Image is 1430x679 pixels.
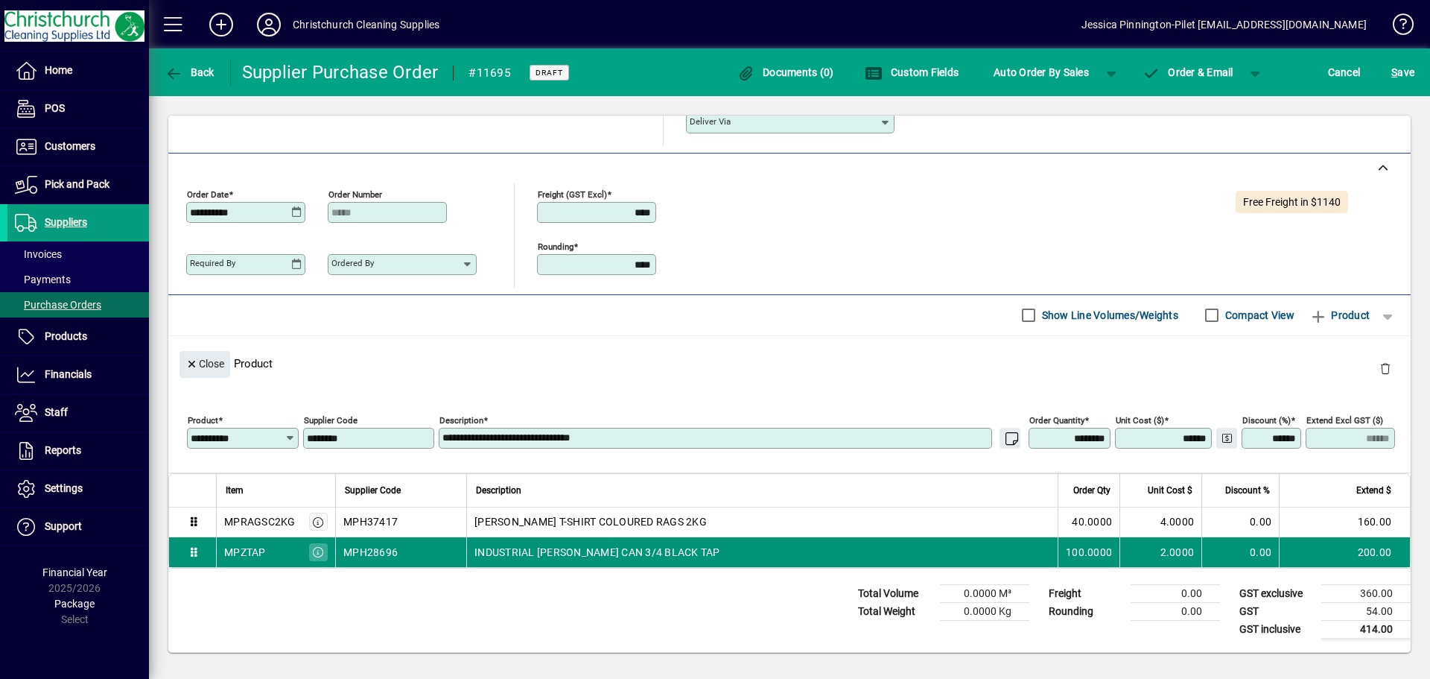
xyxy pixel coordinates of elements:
span: Product [1309,303,1370,327]
a: POS [7,90,149,127]
td: 0.0000 Kg [940,602,1029,620]
span: Suppliers [45,216,87,228]
td: GST [1232,602,1321,620]
div: MPZTAP [224,545,266,560]
a: Customers [7,128,149,165]
button: Save [1388,59,1418,86]
td: 0.0000 M³ [940,584,1029,602]
td: 360.00 [1321,584,1411,602]
button: Delete [1367,351,1403,387]
mat-label: Deliver via [690,116,731,127]
button: Order & Email [1135,59,1241,86]
span: ave [1391,60,1414,84]
td: 0.00 [1201,508,1279,537]
mat-label: Order number [328,189,382,199]
td: Rounding [1041,602,1131,620]
span: Discount % [1225,482,1270,499]
label: Show Line Volumes/Weights [1039,308,1178,323]
td: 160.00 [1279,508,1410,537]
td: 0.00 [1131,584,1220,602]
td: 200.00 [1279,537,1410,567]
mat-label: Discount (%) [1242,414,1291,425]
button: Change Price Levels [1216,428,1237,449]
span: Customers [45,140,95,152]
td: Total Weight [851,602,940,620]
span: Financials [45,368,92,380]
td: MPH37417 [335,508,466,537]
span: Purchase Orders [15,299,101,311]
td: Total Volume [851,584,940,602]
span: Cancel [1328,60,1361,84]
span: Home [45,64,72,76]
div: Christchurch Cleaning Supplies [293,13,439,37]
button: Auto Order By Sales [986,59,1096,86]
app-page-header-button: Close [176,356,234,370]
a: Staff [7,394,149,432]
a: Pick and Pack [7,166,149,203]
mat-label: Unit Cost ($) [1116,414,1164,425]
span: Description [476,482,521,499]
span: Package [54,598,95,610]
a: Reports [7,432,149,470]
a: Home [7,52,149,89]
div: Supplier Purchase Order [242,60,439,84]
td: 2.0000 [1119,537,1201,567]
span: Draft [536,68,563,78]
span: Free Freight in $1140 [1243,196,1341,208]
button: Back [161,59,218,86]
mat-label: Supplier Code [304,414,357,425]
span: Item [226,482,244,499]
mat-label: Order date [187,189,229,199]
td: 0.00 [1131,602,1220,620]
div: #11695 [468,61,511,85]
span: Supplier Code [345,482,401,499]
button: Add [197,11,245,38]
mat-label: Ordered by [331,258,374,268]
mat-label: Extend excl GST ($) [1306,414,1383,425]
span: Invoices [15,248,62,260]
a: Financials [7,356,149,394]
td: 40.0000 [1058,508,1119,537]
td: 4.0000 [1119,508,1201,537]
button: Cancel [1324,59,1364,86]
button: Profile [245,11,293,38]
span: Staff [45,406,68,418]
span: Auto Order By Sales [994,60,1089,84]
span: [PERSON_NAME] T-SHIRT COLOURED RAGS 2KG [474,514,707,529]
td: 54.00 [1321,602,1411,620]
span: Documents (0) [737,66,834,78]
app-page-header-button: Delete [1367,361,1403,375]
span: POS [45,102,65,114]
td: GST inclusive [1232,620,1321,639]
td: Freight [1041,584,1131,602]
span: Order Qty [1073,482,1110,499]
a: Knowledge Base [1382,3,1411,51]
span: Pick and Pack [45,178,109,190]
span: Settings [45,482,83,494]
td: 0.00 [1201,537,1279,567]
td: 414.00 [1321,620,1411,639]
a: Invoices [7,241,149,267]
div: MPRAGSC2KG [224,514,296,529]
span: Order & Email [1143,66,1233,78]
span: Support [45,520,82,532]
a: Payments [7,267,149,292]
button: Custom Fields [861,59,962,86]
a: Purchase Orders [7,292,149,318]
label: Compact View [1222,308,1294,323]
button: Documents (0) [734,59,838,86]
mat-label: Order Quantity [1029,414,1084,425]
a: Products [7,318,149,356]
app-page-header-button: Back [149,59,231,86]
a: Support [7,508,149,546]
span: S [1391,66,1397,78]
td: MPH28696 [335,537,466,567]
a: Settings [7,470,149,508]
span: Unit Cost $ [1148,482,1192,499]
button: Close [179,351,230,378]
span: Products [45,330,87,342]
span: Back [165,66,214,78]
span: Close [185,352,224,376]
span: Reports [45,444,81,456]
span: Custom Fields [865,66,959,78]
